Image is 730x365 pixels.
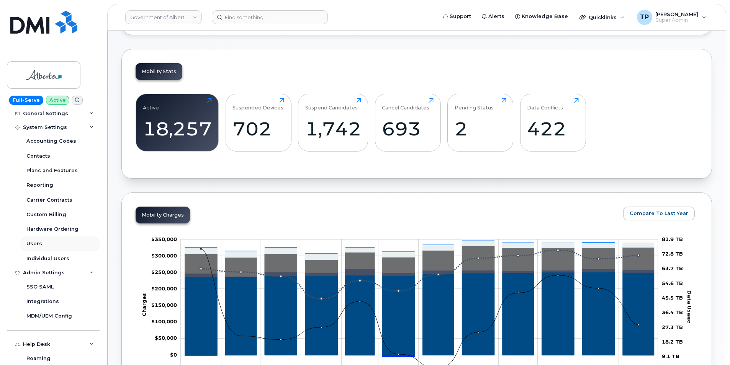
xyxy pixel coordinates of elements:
div: Suspended Devices [232,98,283,111]
span: Compare To Last Year [630,210,688,217]
tspan: 45.5 TB [662,295,683,301]
g: $0 [151,319,177,325]
tspan: $0 [170,352,177,358]
tspan: 54.6 TB [662,280,683,286]
g: Features [185,240,654,260]
div: Data Conflicts [527,98,563,111]
a: Alerts [476,9,510,24]
div: Active [143,98,159,111]
tspan: 81.9 TB [662,236,683,242]
a: Suspended Devices702 [232,98,284,147]
tspan: $250,000 [151,269,177,275]
span: [PERSON_NAME] [655,11,698,17]
div: 18,257 [143,117,212,140]
g: $0 [151,302,177,308]
div: 422 [527,117,579,140]
a: Pending Status2 [455,98,506,147]
span: Knowledge Base [522,13,568,20]
span: Support [450,13,471,20]
button: Compare To Last Year [623,207,695,220]
span: Alerts [488,13,504,20]
tspan: 63.7 TB [662,266,683,272]
tspan: $300,000 [151,253,177,259]
input: Find something... [212,10,328,24]
tspan: $350,000 [151,236,177,242]
g: Data [185,246,654,276]
span: Quicklinks [589,14,617,20]
g: $0 [151,285,177,292]
div: Cancel Candidates [382,98,429,111]
tspan: Data Usage [686,290,692,323]
div: Suspend Candidates [305,98,358,111]
div: 2 [455,117,506,140]
div: 702 [232,117,284,140]
g: $0 [151,253,177,259]
tspan: 36.4 TB [662,310,683,316]
tspan: $100,000 [151,319,177,325]
g: Rate Plan [185,272,654,355]
g: $0 [151,236,177,242]
tspan: 27.3 TB [662,324,683,330]
g: Roaming [185,269,654,277]
a: Government of Alberta (GOA) [125,10,202,24]
tspan: $200,000 [151,285,177,292]
a: Data Conflicts422 [527,98,579,147]
tspan: $50,000 [155,335,177,341]
a: Cancel Candidates693 [382,98,434,147]
tspan: 9.1 TB [662,354,679,360]
div: 1,742 [305,117,361,140]
span: Super Admin [655,17,698,23]
a: Support [438,9,476,24]
g: $0 [155,335,177,341]
tspan: 18.2 TB [662,339,683,345]
span: TP [640,13,649,22]
div: Tyler Pollock [632,10,712,25]
a: Knowledge Base [510,9,573,24]
a: Active18,257 [143,98,212,147]
div: 693 [382,117,434,140]
g: $0 [151,269,177,275]
tspan: Charges [141,293,147,316]
div: Quicklinks [574,10,630,25]
tspan: 72.8 TB [662,251,683,257]
div: Pending Status [455,98,494,111]
a: Suspend Candidates1,742 [305,98,361,147]
tspan: $150,000 [151,302,177,308]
